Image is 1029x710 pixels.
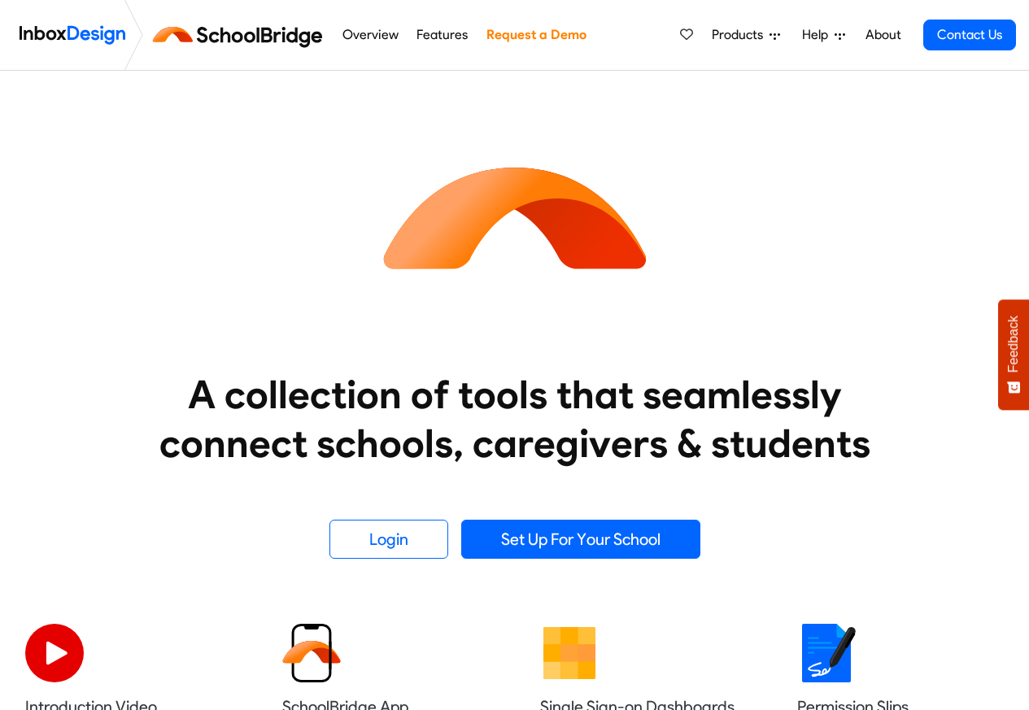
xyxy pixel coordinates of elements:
a: Login [329,520,448,559]
a: Features [412,19,473,51]
img: 2022_01_13_icon_sb_app.svg [282,624,341,682]
button: Feedback - Show survey [998,299,1029,410]
a: Overview [338,19,403,51]
a: About [861,19,905,51]
a: Set Up For Your School [461,520,700,559]
img: 2022_07_11_icon_video_playback.svg [25,624,84,682]
a: Products [705,19,787,51]
a: Request a Demo [482,19,591,51]
span: Help [802,25,835,45]
img: 2022_01_13_icon_grid.svg [540,624,599,682]
img: 2022_01_18_icon_signature.svg [797,624,856,682]
img: schoolbridge logo [150,15,333,54]
a: Help [796,19,852,51]
heading: A collection of tools that seamlessly connect schools, caregivers & students [129,370,901,468]
a: Contact Us [923,20,1016,50]
span: Feedback [1006,316,1021,372]
img: icon_schoolbridge.svg [368,71,661,364]
span: Products [712,25,770,45]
